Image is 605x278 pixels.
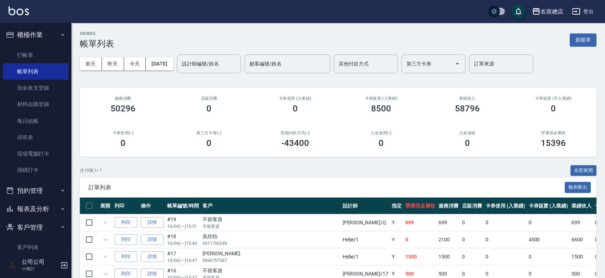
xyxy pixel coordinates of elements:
h3: 0 [465,138,470,148]
p: 10/06 (一) 15:40 [167,240,199,247]
th: 店販消費 [460,198,484,214]
button: 客戶管理 [3,218,68,237]
td: 0 [484,231,527,248]
a: 客戶列表 [3,239,68,256]
span: 訂單列表 [88,184,565,191]
a: 詳情 [141,217,164,228]
h3: 0 [121,138,125,148]
td: #18 [165,231,201,248]
h2: 營業現金應收 [519,131,588,135]
td: 699 [570,214,593,231]
h3: 0 [551,104,556,114]
h3: 0 [293,104,298,114]
p: 10/06 (一) 15:51 [167,223,199,230]
div: 不留客資 [202,267,339,274]
a: 排班表 [3,129,68,146]
button: 名留總店 [529,4,566,19]
h2: 入金儲值 [433,131,502,135]
th: 設計師 [341,198,390,214]
th: 業績收入 [570,198,593,214]
th: 操作 [139,198,165,214]
div: 吳欣怡 [202,233,339,240]
button: 昨天 [102,57,124,70]
button: 全部展開 [570,165,597,176]
a: 詳情 [141,251,164,262]
p: 10/06 (一) 14:47 [167,257,199,264]
p: 0911750249 [202,240,339,247]
th: 列印 [113,198,139,214]
button: 前天 [80,57,102,70]
td: 1500 [404,248,437,265]
h3: 8500 [371,104,391,114]
p: 不留客資 [202,223,339,230]
div: 不留客資 [202,216,339,223]
img: Logo [9,6,29,15]
th: 指定 [390,198,404,214]
a: 每日結帳 [3,113,68,129]
button: 新開單 [570,33,596,47]
a: 帳單列表 [3,63,68,80]
a: 報表匯出 [565,184,591,190]
th: 卡券販賣 (入業績) [527,198,570,214]
th: 營業現金應收 [404,198,437,214]
h2: 第三方卡券(-) [175,131,244,135]
td: 0 [404,231,437,248]
td: 699 [404,214,437,231]
td: 699 [437,214,460,231]
h3: 0 [379,138,384,148]
td: 6600 [570,231,593,248]
h2: 店販消費 [175,96,244,101]
td: Y [390,248,404,265]
h3: 58796 [455,104,480,114]
button: 今天 [124,57,146,70]
a: 掃碼打卡 [3,162,68,178]
td: [PERSON_NAME] /Q [341,214,390,231]
button: 預約管理 [3,182,68,200]
h5: 公司公司 [22,258,58,266]
button: save [511,4,525,19]
a: 打帳單 [3,47,68,63]
button: 列印 [114,251,137,262]
td: #17 [165,248,201,265]
td: 0 [527,248,570,265]
p: 0986757567 [202,257,339,264]
div: 名留總店 [540,7,563,16]
button: [DATE] [146,57,173,70]
button: 櫃檯作業 [3,26,68,44]
h3: 50296 [111,104,135,114]
td: 0 [460,214,484,231]
td: 0 [484,248,527,265]
th: 客戶 [201,198,341,214]
a: 新開單 [570,36,596,43]
td: #19 [165,214,201,231]
button: 列印 [114,217,137,228]
td: 0 [484,214,527,231]
td: 4500 [527,231,570,248]
button: 報表匯出 [565,182,591,193]
td: Y [390,214,404,231]
td: Hebe /1 [341,248,390,265]
td: 0 [460,231,484,248]
th: 服務消費 [437,198,460,214]
h2: 卡券使用(-) [88,131,158,135]
h2: 其他付款方式(-) [261,131,330,135]
td: 1500 [437,248,460,265]
h2: 入金使用(-) [347,131,416,135]
h2: 卡券販賣 (不入業績) [519,96,588,101]
button: Open [452,58,463,69]
a: 現場電腦打卡 [3,146,68,162]
a: 詳情 [141,234,164,245]
button: 列印 [114,234,137,245]
th: 展開 [98,198,113,214]
h2: 卡券使用 (入業績) [261,96,330,101]
p: 共 19 筆, 1 / 1 [80,167,102,174]
h2: 卡券販賣 (入業績) [347,96,416,101]
h3: 服務消費 [88,96,158,101]
td: 2100 [437,231,460,248]
h3: 0 [206,104,211,114]
button: 登出 [569,5,596,18]
td: 0 [460,248,484,265]
h3: 0 [206,138,211,148]
th: 帳單編號/時間 [165,198,201,214]
td: Hebe /1 [341,231,390,248]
